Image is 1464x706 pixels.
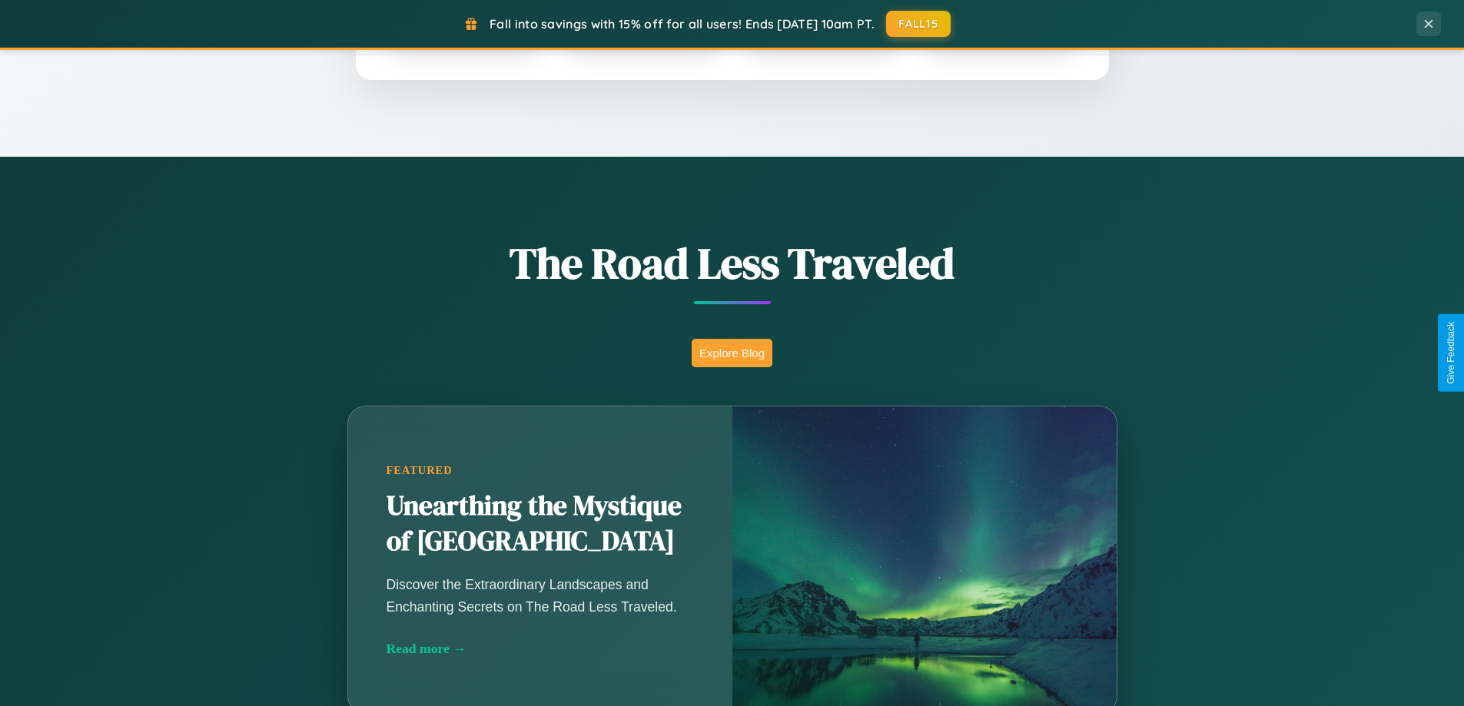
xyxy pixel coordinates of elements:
h1: The Road Less Traveled [271,234,1193,293]
button: Explore Blog [692,339,772,367]
span: Fall into savings with 15% off for all users! Ends [DATE] 10am PT. [490,16,875,31]
p: Discover the Extraordinary Landscapes and Enchanting Secrets on The Road Less Traveled. [387,574,694,617]
div: Featured [387,464,694,477]
h2: Unearthing the Mystique of [GEOGRAPHIC_DATA] [387,489,694,559]
button: FALL15 [886,11,951,37]
div: Read more → [387,641,694,657]
div: Give Feedback [1446,322,1456,384]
